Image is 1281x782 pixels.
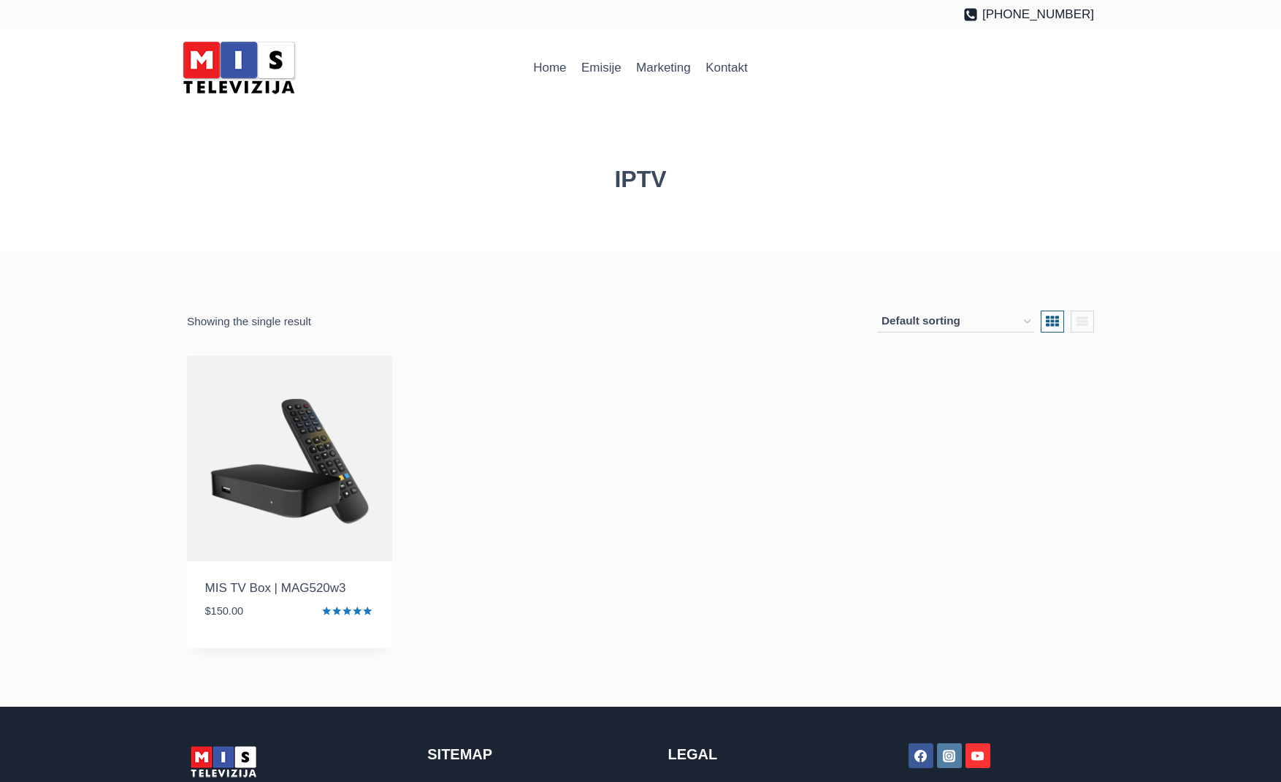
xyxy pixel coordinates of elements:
a: YouTube [965,743,990,768]
img: MIS TV Box | MAG520w3 [187,356,392,561]
a: Kontakt [698,50,755,86]
h2: Legal [668,743,854,765]
a: Home [526,50,574,86]
span: Rated out of 5 [321,606,374,653]
select: Shop order [878,311,1034,333]
div: Rated 5.00 out of 5 [321,606,374,616]
a: Marketing [629,50,698,86]
bdi: 150.00 [205,605,244,617]
nav: Primary [526,50,755,86]
a: MIS TV Box | MAG520w3 [205,581,346,595]
h1: IPTV [614,162,666,197]
a: Emisije [574,50,629,86]
a: [PHONE_NUMBER] [963,4,1094,24]
img: MIS Television [177,37,301,99]
a: Instagram [937,743,962,768]
span: [PHONE_NUMBER] [982,4,1094,24]
p: Showing the single result [187,311,878,333]
a: Facebook [909,743,933,768]
h2: Sitemap [427,743,613,765]
span: $ [205,605,211,617]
